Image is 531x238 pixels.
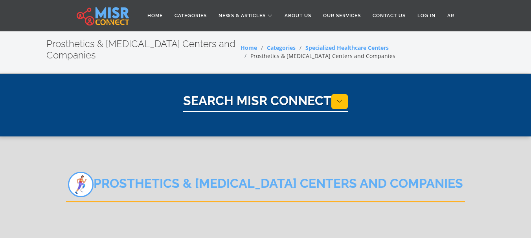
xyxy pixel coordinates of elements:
img: main.misr_connect [77,6,129,25]
a: Categories [169,8,213,23]
h2: Prosthetics & [MEDICAL_DATA] Centers and Companies [46,38,241,61]
h1: Search Misr Connect [183,93,348,113]
a: News & Articles [213,8,279,23]
a: Specialized Healthcare Centers [305,44,389,51]
a: Home [241,44,257,51]
h2: Prosthetics & [MEDICAL_DATA] Centers and Companies [66,172,465,202]
a: About Us [279,8,317,23]
a: AR [441,8,460,23]
li: Prosthetics & [MEDICAL_DATA] Centers and Companies [241,52,395,60]
a: Log in [412,8,441,23]
a: Our Services [317,8,367,23]
img: izRhhoHzLGTYDiorahbq.png [68,172,94,197]
span: News & Articles [219,12,266,19]
a: Home [141,8,169,23]
a: Categories [267,44,296,51]
a: Contact Us [367,8,412,23]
